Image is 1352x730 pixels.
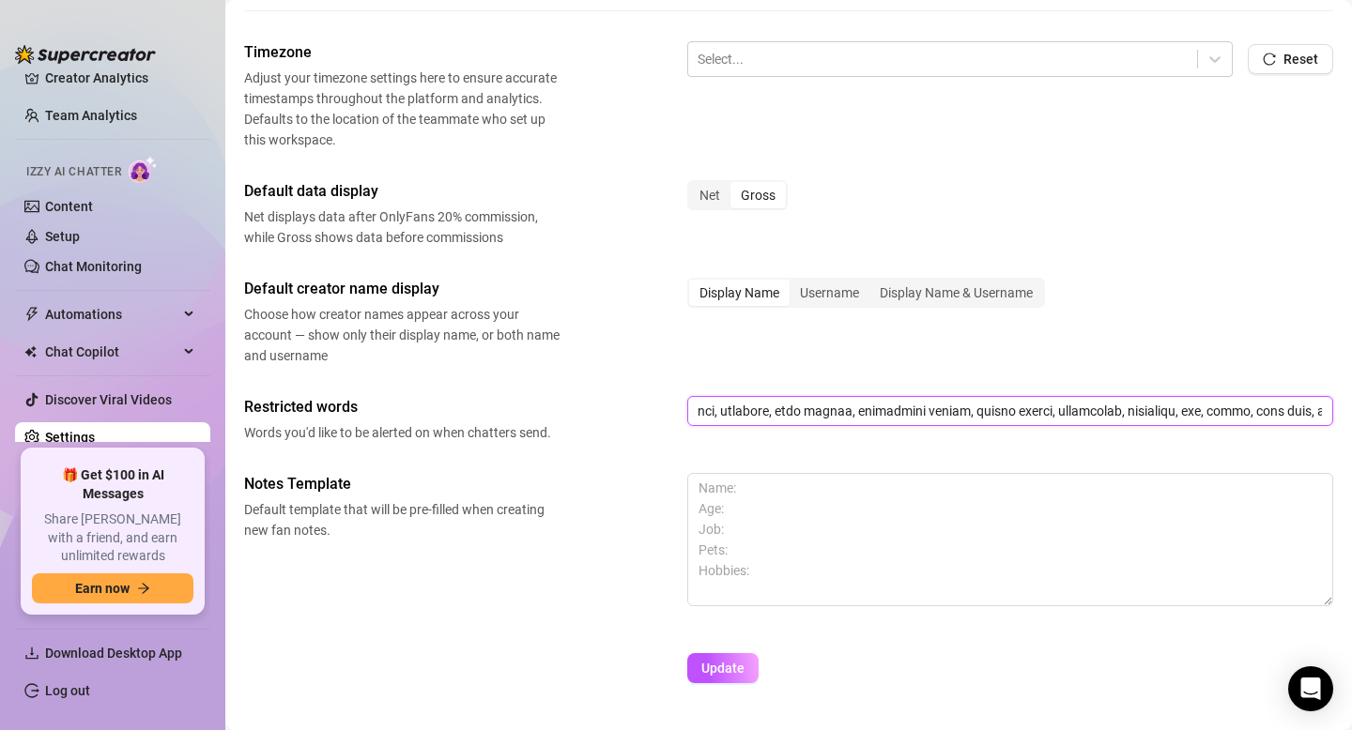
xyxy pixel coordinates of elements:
div: Open Intercom Messenger [1288,666,1333,711]
div: Username [790,280,869,306]
div: segmented control [687,278,1045,308]
a: Setup [45,229,80,244]
span: Chat Copilot [45,337,178,367]
span: Update [701,661,745,676]
span: Reset [1283,52,1318,67]
a: Creator Analytics [45,63,195,93]
span: arrow-right [137,582,150,595]
a: Content [45,199,93,214]
span: Net displays data after OnlyFans 20% commission, while Gross shows data before commissions [244,206,560,248]
div: Net [689,182,730,208]
img: logo-BBDzfeDw.svg [15,45,156,64]
img: Chat Copilot [24,345,37,358]
button: Earn nowarrow-right [32,573,193,603]
div: Gross [730,182,786,208]
span: Timezone [244,41,560,64]
span: Earn now [75,581,130,596]
span: Default template that will be pre-filled when creating new fan notes. [244,499,560,540]
img: AI Chatter [129,156,158,183]
span: Default data display [244,180,560,203]
span: Download Desktop App [45,646,182,661]
span: Words you'd like to be alerted on when chatters send. [244,422,560,443]
button: Reset [1248,44,1333,74]
span: download [24,646,39,661]
span: Share [PERSON_NAME] with a friend, and earn unlimited rewards [32,510,193,566]
span: Choose how creator names appear across your account — show only their display name, or both name ... [244,304,560,366]
span: Default creator name display [244,278,560,300]
span: Izzy AI Chatter [26,163,121,181]
span: Automations [45,299,178,329]
span: 🎁 Get $100 in AI Messages [32,466,193,503]
a: Team Analytics [45,108,137,123]
div: segmented control [687,180,788,210]
span: Restricted words [244,396,560,418]
div: Display Name [689,280,790,306]
div: Display Name & Username [869,280,1043,306]
span: Notes Template [244,473,560,495]
span: Adjust your timezone settings here to ensure accurate timestamps throughout the platform and anal... [244,68,560,150]
a: Log out [45,683,90,698]
a: Chat Monitoring [45,259,142,274]
a: Discover Viral Videos [45,392,172,407]
span: thunderbolt [24,307,39,322]
a: Settings [45,430,95,445]
span: reload [1263,53,1276,66]
button: Update [687,653,759,683]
